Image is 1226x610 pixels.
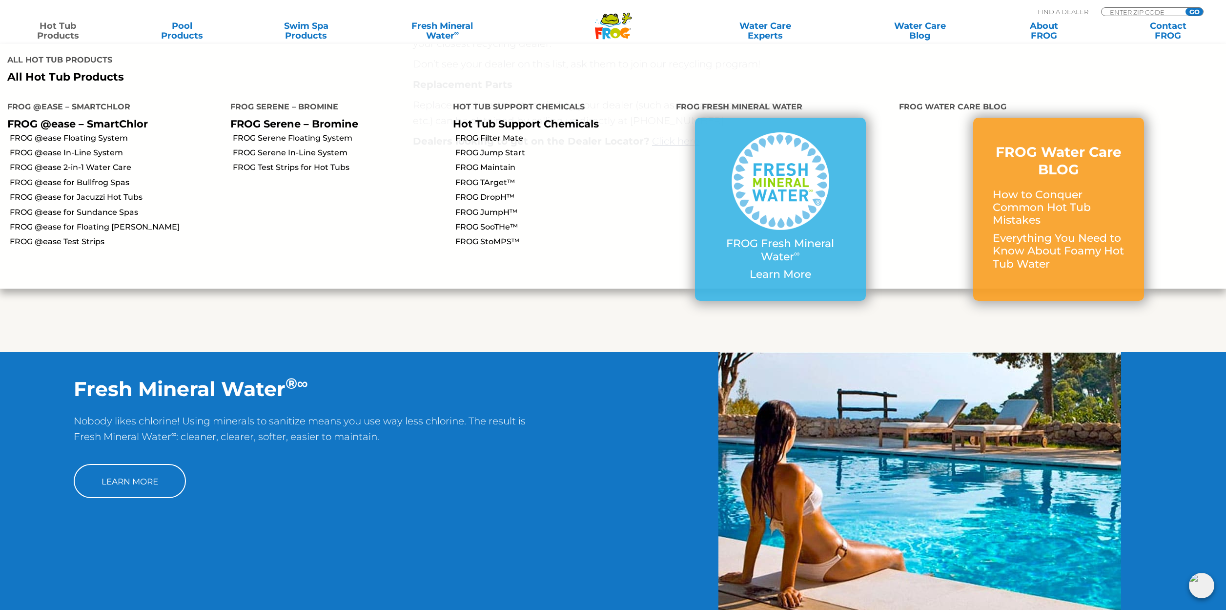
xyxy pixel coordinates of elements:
[993,143,1124,275] a: FROG Water Care BLOG How to Conquer Common Hot Tub Mistakes Everything You Need to Know About Foa...
[7,98,216,118] h4: FROG @ease – SmartChlor
[676,98,884,118] h4: FROG Fresh Mineral Water
[455,222,669,232] a: FROG SooTHe™
[455,192,669,203] a: FROG DropH™
[74,464,186,498] a: Learn More
[134,21,230,41] a: PoolProducts
[794,249,800,258] sup: ∞
[10,192,223,203] a: FROG @ease for Jacuzzi Hot Tubs
[687,21,844,41] a: Water CareExperts
[7,118,216,130] p: FROG @ease – SmartChlor
[10,147,223,158] a: FROG @ease In-Line System
[993,143,1124,179] h3: FROG Water Care BLOG
[993,232,1124,271] p: Everything You Need to Know About Foamy Hot Tub Water
[10,177,223,188] a: FROG @ease for Bullfrog Spas
[297,374,308,393] sup: ∞
[382,21,503,41] a: Fresh MineralWater∞
[258,21,355,41] a: Swim SpaProducts
[1189,573,1214,598] img: openIcon
[453,118,599,130] a: Hot Tub Support Chemicals
[7,71,606,84] a: All Hot Tub Products
[453,98,661,118] h4: Hot Tub Support Chemicals
[996,21,1092,41] a: AboutFROG
[233,147,446,158] a: FROG Serene In-Line System
[233,162,446,173] a: FROG Test Strips for Hot Tubs
[1109,8,1175,16] input: Zip Code Form
[455,177,669,188] a: FROG TArget™
[715,237,846,263] p: FROG Fresh Mineral Water
[455,236,669,247] a: FROG StoMPS™
[993,189,1124,227] p: How to Conquer Common Hot Tub Mistakes
[899,98,1219,118] h4: FROG Water Care Blog
[10,236,223,247] a: FROG @ease Test Strips
[715,268,846,281] p: Learn More
[872,21,968,41] a: Water CareBlog
[455,147,669,158] a: FROG Jump Start
[230,118,439,130] p: FROG Serene – Bromine
[454,29,459,37] sup: ∞
[715,132,846,286] a: FROG Fresh Mineral Water∞ Learn More
[10,222,223,232] a: FROG @ease for Floating [PERSON_NAME]
[10,21,106,41] a: Hot TubProducts
[230,98,439,118] h4: FROG Serene – Bromine
[1120,21,1216,41] a: ContactFROG
[10,133,223,144] a: FROG @ease Floating System
[10,162,223,173] a: FROG @ease 2-in-1 Water Care
[286,374,297,393] sup: ®
[10,207,223,218] a: FROG @ease for Sundance Spas
[74,413,540,454] p: Nobody likes chlorine! Using minerals to sanitize means you use way less chlorine. The result is ...
[455,133,669,144] a: FROG Filter Mate
[1038,7,1088,16] p: Find A Dealer
[171,429,177,439] sup: ∞
[455,162,669,173] a: FROG Maintain
[455,207,669,218] a: FROG JumpH™
[74,377,540,401] h2: Fresh Mineral Water
[7,51,606,71] h4: All Hot Tub Products
[1185,8,1203,16] input: GO
[233,133,446,144] a: FROG Serene Floating System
